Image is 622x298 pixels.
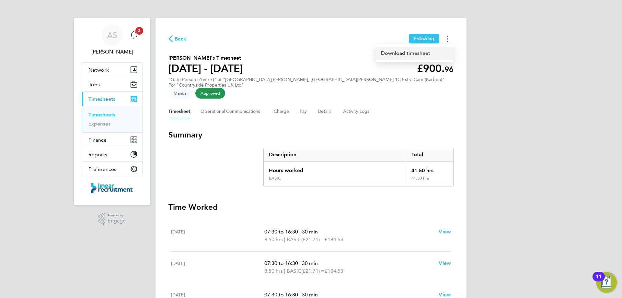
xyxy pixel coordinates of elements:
[168,77,444,88] div: "Gate Person (Zone 7)" at "[GEOGRAPHIC_DATA][PERSON_NAME], [GEOGRAPHIC_DATA][PERSON_NAME] 1C Extr...
[414,36,434,42] span: Following
[88,137,107,143] span: Finance
[135,27,143,35] span: 2
[88,166,116,172] span: Preferences
[82,106,142,132] div: Timesheets
[168,35,187,43] button: Back
[168,88,193,99] span: This timesheet was manually created.
[318,104,333,119] button: Details
[343,104,370,119] button: Activity Logs
[74,18,150,205] nav: Main navigation
[127,25,140,45] a: 2
[301,236,325,243] span: (£21.71) =
[299,260,301,266] span: |
[302,260,318,266] span: 30 min
[301,268,325,274] span: (£21.71) =
[264,161,406,176] div: Hours worked
[82,77,142,91] button: Jobs
[439,259,451,267] a: View
[264,229,298,235] span: 07:30 to 16:30
[287,267,301,275] span: BASIC
[168,54,243,62] h2: [PERSON_NAME]'s Timesheet
[107,31,117,39] span: AS
[300,104,307,119] button: Pay
[108,213,126,218] span: Powered by
[82,25,143,56] a: AS[PERSON_NAME]
[201,104,263,119] button: Operational Communications
[91,183,133,193] img: linearrecruitment-logo-retina.png
[168,130,454,140] h3: Summary
[439,229,451,235] span: View
[88,121,110,127] a: Expenses
[88,81,100,88] span: Jobs
[439,260,451,266] span: View
[287,236,301,244] span: BASIC
[82,63,142,77] button: Network
[439,228,451,236] a: View
[409,34,439,43] button: Following
[442,34,454,44] button: Timesheets Menu
[302,292,318,298] span: 30 min
[302,229,318,235] span: 30 min
[406,176,453,186] div: 41.50 hrs
[82,147,142,161] button: Reports
[82,183,143,193] a: Go to home page
[406,148,453,161] div: Total
[596,277,602,285] div: 11
[274,104,289,119] button: Charge
[88,67,109,73] span: Network
[175,35,187,43] span: Back
[264,148,406,161] div: Description
[264,268,283,274] span: 8.50 hrs
[444,65,454,74] span: 96
[82,48,143,56] span: Alyssa Smith
[168,104,190,119] button: Timesheet
[82,162,142,176] button: Preferences
[325,268,343,274] span: £184.53
[263,148,454,186] div: Summary
[417,62,454,75] app-decimal: £900.
[82,133,142,147] button: Finance
[82,92,142,106] button: Timesheets
[168,82,444,88] div: For "Countryside Properties UK Ltd"
[264,292,298,298] span: 07:30 to 16:30
[171,259,264,275] div: [DATE]
[168,202,454,212] h3: Time Worked
[269,176,281,181] div: BASIC
[171,228,264,244] div: [DATE]
[596,272,617,293] button: Open Resource Center, 11 new notifications
[88,112,115,118] a: Timesheets
[108,218,126,224] span: Engage
[299,292,301,298] span: |
[299,229,301,235] span: |
[439,292,451,298] span: View
[264,260,298,266] span: 07:30 to 16:30
[195,88,225,99] span: This timesheet has been approved.
[376,47,454,60] a: Timesheets Menu
[88,151,107,158] span: Reports
[284,268,285,274] span: |
[325,236,343,243] span: £184.53
[98,213,126,225] a: Powered byEngage
[284,236,285,243] span: |
[168,62,243,75] h1: [DATE] - [DATE]
[88,96,115,102] span: Timesheets
[406,161,453,176] div: 41.50 hrs
[264,236,283,243] span: 8.50 hrs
